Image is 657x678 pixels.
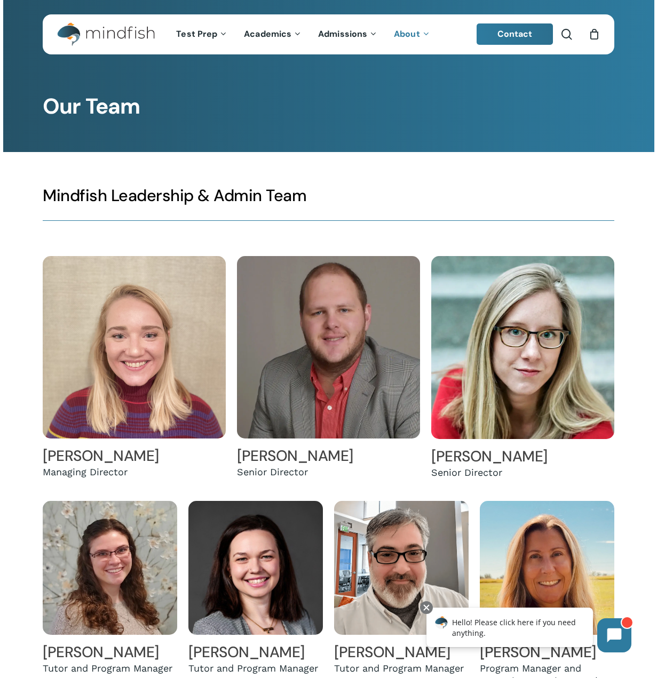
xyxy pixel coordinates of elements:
a: Contact [477,23,553,45]
span: Admissions [318,28,367,39]
img: Hailey Andler [43,256,225,438]
div: Managing Director [43,466,225,478]
iframe: Chatbot [415,599,642,663]
img: Mac Wetherbee [237,256,419,438]
a: Cart [588,28,600,40]
a: [PERSON_NAME] [237,446,353,466]
div: Senior Director [237,466,419,478]
span: Test Prep [176,28,217,39]
a: [PERSON_NAME] [43,642,159,662]
a: Academics [236,30,310,39]
img: Jen Eyberg [480,501,614,635]
img: Jason King [334,501,468,635]
img: Holly Andreassen [43,501,177,635]
a: About [386,30,439,39]
div: Tutor and Program Manager [334,662,468,675]
nav: Main Menu [168,14,438,54]
div: Tutor and Program Manager [43,662,177,675]
div: Senior Director [431,466,614,479]
header: Main Menu [43,14,614,54]
span: Academics [244,28,291,39]
h3: Mindfish Leadership & Admin Team [43,185,614,206]
img: Sophia Matuszewicz [188,501,322,635]
div: Tutor and Program Manager [188,662,322,675]
a: [PERSON_NAME] [334,642,450,662]
a: [PERSON_NAME] [43,446,159,466]
img: Helen Terndrup [431,256,614,439]
span: Contact [497,28,533,39]
h1: Our Team [43,94,614,119]
span: About [394,28,420,39]
a: [PERSON_NAME] [431,446,548,466]
a: Test Prep [168,30,236,39]
a: Admissions [310,30,386,39]
a: [PERSON_NAME] [188,642,305,662]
